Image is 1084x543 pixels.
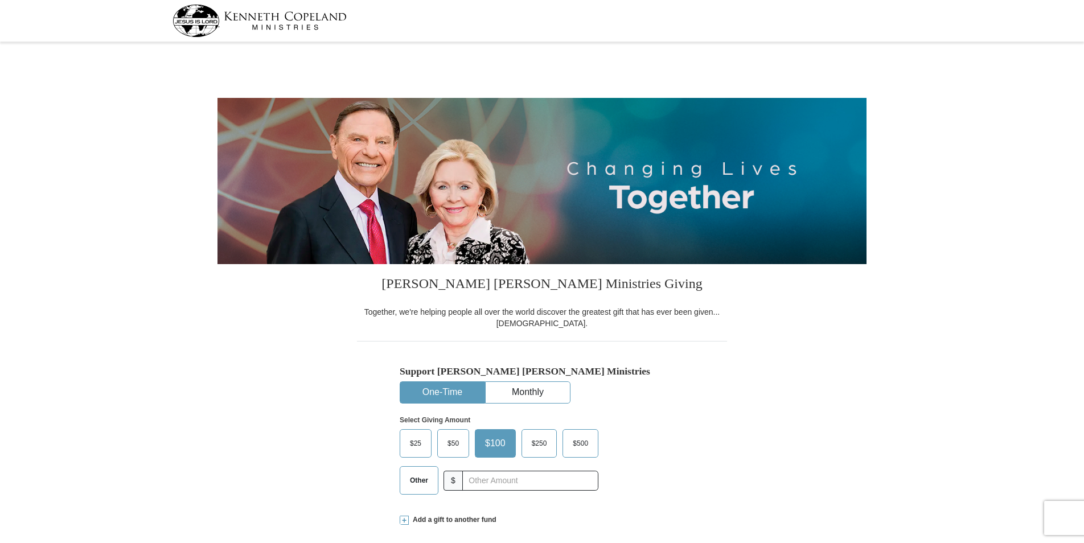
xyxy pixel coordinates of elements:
[486,382,570,403] button: Monthly
[357,264,727,306] h3: [PERSON_NAME] [PERSON_NAME] Ministries Giving
[567,435,594,452] span: $500
[442,435,465,452] span: $50
[400,416,470,424] strong: Select Giving Amount
[404,472,434,489] span: Other
[462,471,598,491] input: Other Amount
[479,435,511,452] span: $100
[400,382,484,403] button: One-Time
[357,306,727,329] div: Together, we're helping people all over the world discover the greatest gift that has ever been g...
[409,515,496,525] span: Add a gift to another fund
[173,5,347,37] img: kcm-header-logo.svg
[526,435,553,452] span: $250
[404,435,427,452] span: $25
[444,471,463,491] span: $
[400,365,684,377] h5: Support [PERSON_NAME] [PERSON_NAME] Ministries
